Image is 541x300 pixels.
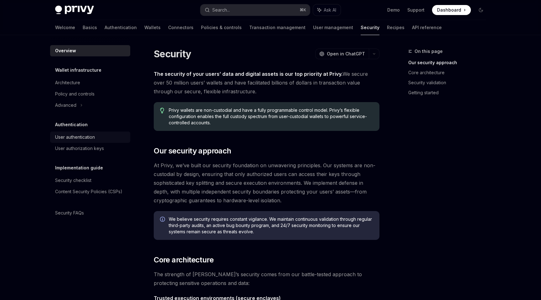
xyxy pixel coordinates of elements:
[169,107,373,126] span: Privy wallets are non-custodial and have a fully programmable control model. Privy’s flexible con...
[154,146,231,156] span: Our security approach
[50,175,130,186] a: Security checklist
[408,88,491,98] a: Getting started
[160,108,164,113] svg: Tip
[327,51,365,57] span: Open in ChatGPT
[55,177,91,184] div: Security checklist
[408,68,491,78] a: Core architecture
[160,217,166,223] svg: Info
[249,20,306,35] a: Transaction management
[313,4,341,16] button: Ask AI
[324,7,336,13] span: Ask AI
[168,20,193,35] a: Connectors
[50,45,130,56] a: Overview
[169,216,373,235] span: We believe security requires constant vigilance. We maintain continuous validation through regula...
[212,6,230,14] div: Search...
[50,132,130,143] a: User authentication
[361,20,379,35] a: Security
[200,4,310,16] button: Search...⌘K
[387,20,404,35] a: Recipes
[50,186,130,197] a: Content Security Policies (CSPs)
[415,48,443,55] span: On this page
[476,5,486,15] button: Toggle dark mode
[105,20,137,35] a: Authentication
[50,207,130,219] a: Security FAQs
[154,161,379,205] span: At Privy, we’ve built our security foundation on unwavering principles. Our systems are non-custo...
[313,20,353,35] a: User management
[55,90,95,98] div: Policy and controls
[432,5,471,15] a: Dashboard
[315,49,369,59] button: Open in ChatGPT
[50,88,130,100] a: Policy and controls
[407,7,425,13] a: Support
[55,79,80,86] div: Architecture
[154,270,379,287] span: The strength of [PERSON_NAME]’s security comes from our battle-tested approach to protecting sens...
[55,66,101,74] h5: Wallet infrastructure
[387,7,400,13] a: Demo
[83,20,97,35] a: Basics
[55,20,75,35] a: Welcome
[55,101,76,109] div: Advanced
[55,47,76,54] div: Overview
[408,78,491,88] a: Security validation
[144,20,161,35] a: Wallets
[55,145,104,152] div: User authorization keys
[154,71,343,77] strong: The security of your users’ data and digital assets is our top priority at Privy.
[50,77,130,88] a: Architecture
[55,209,84,217] div: Security FAQs
[55,121,88,128] h5: Authentication
[55,164,103,172] h5: Implementation guide
[55,133,95,141] div: User authentication
[201,20,242,35] a: Policies & controls
[55,6,94,14] img: dark logo
[154,255,214,265] span: Core architecture
[412,20,442,35] a: API reference
[55,188,122,195] div: Content Security Policies (CSPs)
[300,8,306,13] span: ⌘ K
[50,143,130,154] a: User authorization keys
[437,7,461,13] span: Dashboard
[408,58,491,68] a: Our security approach
[154,70,379,96] span: We secure over 50 million users’ wallets and have facilitated billions of dollars in transaction ...
[154,48,191,59] h1: Security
